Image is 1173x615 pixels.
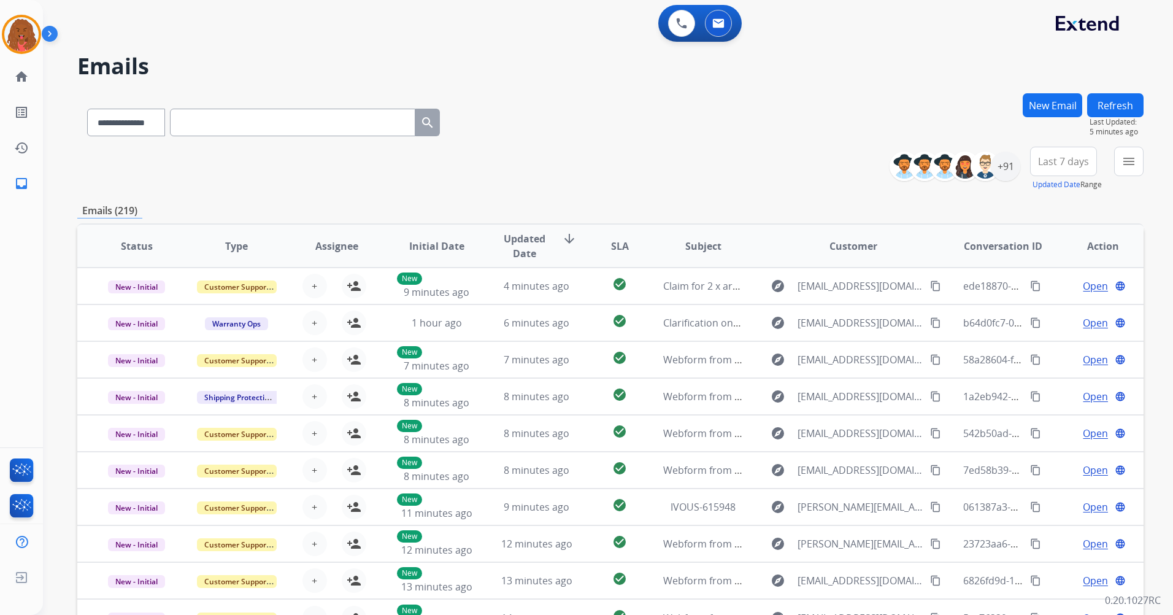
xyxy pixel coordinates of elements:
[108,391,165,404] span: New - Initial
[14,69,29,84] mat-icon: home
[685,239,721,253] span: Subject
[312,352,317,367] span: +
[302,458,327,482] button: +
[963,279,1149,293] span: ede18870-876c-46c9-9486-94bc7c8fd990
[612,424,627,439] mat-icon: check_circle
[663,353,941,366] span: Webform from [EMAIL_ADDRESS][DOMAIN_NAME] on [DATE]
[315,239,358,253] span: Assignee
[1033,179,1102,190] span: Range
[963,537,1152,551] span: 23723aa6-511f-4a3a-8e7a-4e18d0dad663
[1115,280,1126,292] mat-icon: language
[302,274,327,298] button: +
[14,176,29,191] mat-icon: inbox
[1030,147,1097,176] button: Last 7 days
[108,280,165,293] span: New - Initial
[347,500,361,514] mat-icon: person_add
[397,383,422,395] p: New
[1030,391,1041,402] mat-icon: content_copy
[771,389,785,404] mat-icon: explore
[397,530,422,543] p: New
[409,239,464,253] span: Initial Date
[312,463,317,478] span: +
[302,532,327,556] button: +
[347,315,361,330] mat-icon: person_add
[963,427,1154,440] span: 542b50ad-4073-44ab-8d67-a6a7a6e7c801
[14,141,29,155] mat-icon: history
[77,54,1144,79] h2: Emails
[497,231,552,261] span: Updated Date
[1083,389,1108,404] span: Open
[671,500,736,514] span: IVOUS-615948
[1115,465,1126,476] mat-icon: language
[312,500,317,514] span: +
[302,311,327,335] button: +
[1044,225,1144,268] th: Action
[504,427,569,440] span: 8 minutes ago
[312,573,317,588] span: +
[611,239,629,253] span: SLA
[404,470,469,483] span: 8 minutes ago
[108,575,165,588] span: New - Initial
[1083,573,1108,588] span: Open
[963,390,1152,403] span: 1a2eb942-8b53-4200-8df2-a4105c0930b1
[1083,315,1108,330] span: Open
[197,391,281,404] span: Shipping Protection
[771,500,785,514] mat-icon: explore
[108,428,165,441] span: New - Initial
[930,317,941,328] mat-icon: content_copy
[771,315,785,330] mat-icon: explore
[197,354,277,367] span: Customer Support
[612,277,627,292] mat-icon: check_circle
[798,463,923,478] span: [EMAIL_ADDRESS][DOMAIN_NAME]
[829,239,877,253] span: Customer
[504,279,569,293] span: 4 minutes ago
[197,575,277,588] span: Customer Support
[302,347,327,372] button: +
[108,354,165,367] span: New - Initial
[612,350,627,365] mat-icon: check_circle
[798,389,923,404] span: [EMAIL_ADDRESS][DOMAIN_NAME]
[404,433,469,446] span: 8 minutes ago
[1030,575,1041,586] mat-icon: content_copy
[504,316,569,330] span: 6 minutes ago
[798,536,923,551] span: [PERSON_NAME][EMAIL_ADDRESS][PERSON_NAME][DOMAIN_NAME]
[771,352,785,367] mat-icon: explore
[1083,352,1108,367] span: Open
[347,389,361,404] mat-icon: person_add
[77,203,142,219] p: Emails (219)
[964,239,1042,253] span: Conversation ID
[1115,538,1126,549] mat-icon: language
[401,543,472,557] span: 12 minutes ago
[930,501,941,512] mat-icon: content_copy
[930,465,941,476] mat-icon: content_copy
[197,501,277,514] span: Customer Support
[397,457,422,469] p: New
[108,501,165,514] span: New - Initial
[930,538,941,549] mat-icon: content_copy
[397,493,422,506] p: New
[14,105,29,120] mat-icon: list_alt
[401,506,472,520] span: 11 minutes ago
[108,317,165,330] span: New - Initial
[562,231,577,246] mat-icon: arrow_downward
[404,359,469,373] span: 7 minutes ago
[612,571,627,586] mat-icon: check_circle
[930,280,941,292] mat-icon: content_copy
[1030,428,1041,439] mat-icon: content_copy
[1090,117,1144,127] span: Last Updated:
[1030,501,1041,512] mat-icon: content_copy
[771,463,785,478] mat-icon: explore
[504,463,569,477] span: 8 minutes ago
[663,427,941,440] span: Webform from [EMAIL_ADDRESS][DOMAIN_NAME] on [DATE]
[1083,536,1108,551] span: Open
[963,353,1148,366] span: 58a28604-f75e-4dfc-9eba-7e769e103437
[197,538,277,551] span: Customer Support
[302,495,327,519] button: +
[347,426,361,441] mat-icon: person_add
[312,315,317,330] span: +
[312,426,317,441] span: +
[347,279,361,293] mat-icon: person_add
[1105,593,1161,608] p: 0.20.1027RC
[1083,500,1108,514] span: Open
[930,575,941,586] mat-icon: content_copy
